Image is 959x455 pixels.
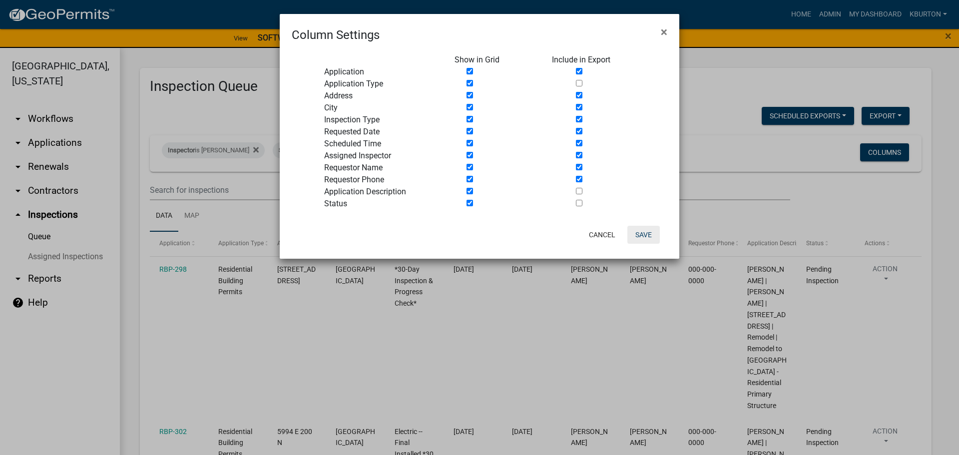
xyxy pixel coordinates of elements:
[447,54,545,66] div: Show in Grid
[661,25,667,39] span: ×
[317,198,447,210] div: Status
[317,90,447,102] div: Address
[317,102,447,114] div: City
[317,150,447,162] div: Assigned Inspector
[627,226,660,244] button: Save
[317,126,447,138] div: Requested Date
[317,186,447,198] div: Application Description
[317,138,447,150] div: Scheduled Time
[317,66,447,78] div: Application
[292,26,380,44] h4: Column Settings
[317,174,447,186] div: Requestor Phone
[544,54,642,66] div: Include in Export
[653,18,675,46] button: Close
[317,162,447,174] div: Requestor Name
[317,78,447,90] div: Application Type
[317,114,447,126] div: Inspection Type
[581,226,623,244] button: Cancel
